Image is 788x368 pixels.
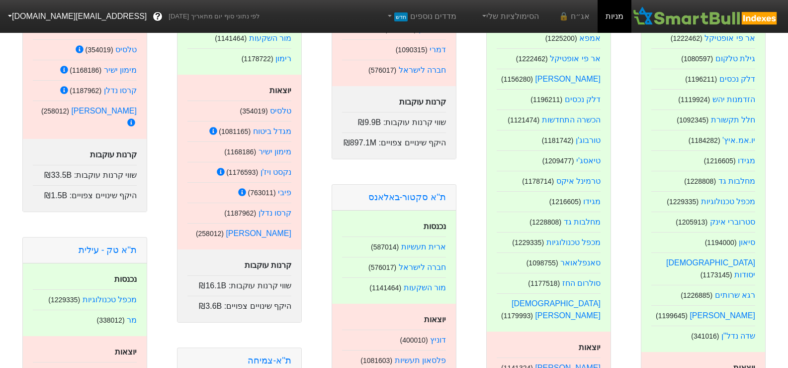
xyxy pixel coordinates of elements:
[715,291,755,299] a: רגא שרותים
[516,55,548,63] small: ( 1222462 )
[701,197,755,206] a: מכפל טכנולוגיות
[690,311,755,320] a: [PERSON_NAME]
[169,11,260,21] span: לפי נתוני סוף יום מתאריך [DATE]
[368,192,446,202] a: ת''א סקטור-באלאנס
[199,302,222,310] span: ₪3.6B
[394,12,408,21] span: חדש
[259,147,291,156] a: מימון ישיר
[721,332,755,340] a: שדה נדל"ן
[476,6,543,26] a: הסימולציות שלי
[259,209,291,217] a: קרסו נדלן
[512,239,544,246] small: ( 1229335 )
[738,156,755,165] a: מגידו
[371,243,399,251] small: ( 587014 )
[689,136,720,144] small: ( 1184282 )
[542,116,601,124] a: הכשרה התחדשות
[396,46,428,54] small: ( 1090315 )
[115,348,137,356] strong: יוצאות
[369,284,401,292] small: ( 1141464 )
[226,168,258,176] small: ( 1176593 )
[681,55,713,63] small: ( 1080597 )
[242,55,273,63] small: ( 1178722 )
[368,263,396,271] small: ( 576017 )
[127,316,137,324] a: מר
[656,312,688,320] small: ( 1199645 )
[576,136,601,144] a: טורבוג'ן
[96,316,124,324] small: ( 338012 )
[512,299,601,320] a: [DEMOGRAPHIC_DATA][PERSON_NAME]
[550,54,601,63] a: אר פי אופטיקל
[711,116,755,124] a: חלל תקשורת
[401,243,446,251] a: ארית תעשיות
[710,218,755,226] a: סטרוברי אינק
[358,118,381,126] span: ₪9.9B
[681,291,712,299] small: ( 1226885 )
[528,279,560,287] small: ( 1177518 )
[275,54,291,63] a: רימון
[424,222,446,231] strong: נכנסות
[399,66,446,74] a: חברה לישראל
[526,259,558,267] small: ( 1098755 )
[224,209,256,217] small: ( 1187962 )
[560,258,601,267] a: סאנפלאואר
[85,46,113,54] small: ( 354019 )
[684,177,716,185] small: ( 1228808 )
[542,157,574,165] small: ( 1209477 )
[41,107,69,115] small: ( 258012 )
[114,275,137,283] strong: נכנסות
[115,45,137,54] a: טלסיס
[44,171,72,179] span: ₪33.5B
[565,95,601,104] a: דלק נכסים
[529,218,561,226] small: ( 1228808 )
[530,96,562,104] small: ( 1196211 )
[342,112,446,128] div: שווי קרנות עוקבות :
[404,283,446,292] a: מור השקעות
[196,230,224,238] small: ( 258012 )
[253,127,291,135] a: מגדל ביטוח
[579,343,601,352] strong: יוצאות
[399,98,446,106] strong: קרנות עוקבות
[424,315,446,324] strong: יוצאות
[535,75,601,83] a: [PERSON_NAME]
[685,75,717,83] small: ( 1196211 )
[677,116,708,124] small: ( 1092345 )
[104,66,137,74] a: מימון ישיר
[576,156,601,165] a: טיאסג'י
[381,6,460,26] a: מדדים נוספיםחדש
[199,281,226,290] span: ₪16.1B
[33,185,137,202] div: היקף שינויים צפויים :
[715,54,755,63] a: גילת טלקום
[187,296,291,312] div: היקף שינויים צפויים :
[718,177,755,185] a: מחלבות גד
[269,86,291,95] strong: יוצאות
[579,34,601,42] a: אמפא
[501,312,533,320] small: ( 1179993 )
[700,271,732,279] small: ( 1173145 )
[155,10,161,23] span: ?
[508,116,539,124] small: ( 1121474 )
[704,34,755,42] a: אר פי אופטיקל
[48,296,80,304] small: ( 1229335 )
[83,295,137,304] a: מכפל טכנולוגיות
[546,238,601,246] a: מכפל טכנולוגיות
[399,263,446,271] a: חברה לישראל
[542,136,574,144] small: ( 1181742 )
[583,197,601,206] a: מגידו
[562,279,601,287] a: סולרום החז
[240,107,267,115] small: ( 354019 )
[719,75,755,83] a: דלק נכסים
[270,107,291,115] a: טלסיס
[678,96,710,104] small: ( 1119924 )
[739,238,755,246] a: סיאון
[224,148,256,156] small: ( 1168186 )
[722,136,755,144] a: יו.אמ.איץ'
[344,138,376,147] span: ₪897.1M
[522,177,554,185] small: ( 1178714 )
[70,66,101,74] small: ( 1168186 )
[430,336,446,344] a: דוניץ
[249,34,291,42] a: מור השקעות
[219,127,251,135] small: ( 1081165 )
[104,86,137,95] a: קרסו נדלן
[704,157,736,165] small: ( 1216605 )
[342,132,446,149] div: היקף שינויים צפויים :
